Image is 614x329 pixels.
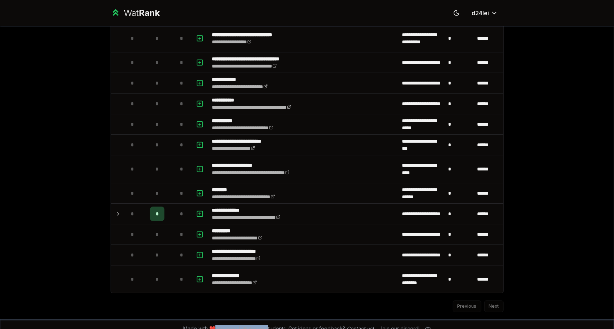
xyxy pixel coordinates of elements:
span: Rank [139,8,160,18]
span: d24lei [472,9,489,17]
div: Wat [124,7,160,19]
button: d24lei [466,7,504,20]
a: WatRank [111,7,160,19]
